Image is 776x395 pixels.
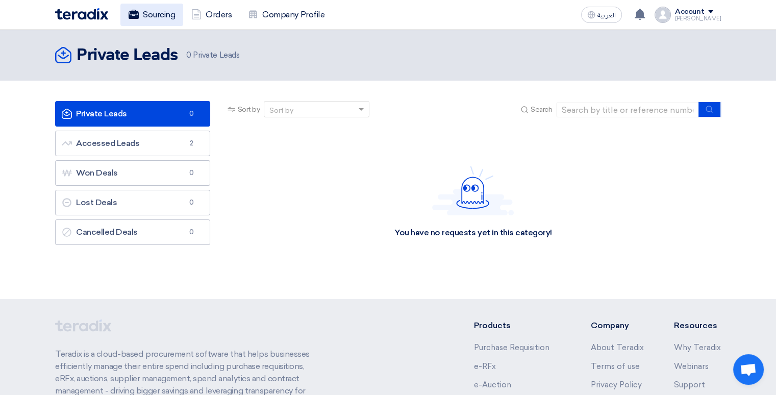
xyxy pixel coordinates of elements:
[185,109,197,119] span: 0
[185,197,197,208] span: 0
[185,138,197,149] span: 2
[55,8,108,20] img: Teradix logo
[186,51,191,60] span: 0
[674,319,721,332] li: Resources
[55,219,210,245] a: Cancelled Deals0
[675,8,704,16] div: Account
[238,104,260,115] span: Sort by
[674,362,709,371] a: Webinars
[55,160,210,186] a: Won Deals0
[581,7,622,23] button: العربية
[474,362,496,371] a: e-RFx
[474,319,560,332] li: Products
[240,4,333,26] a: Company Profile
[474,343,549,352] a: Purchase Requisition
[77,45,178,66] h2: Private Leads
[590,362,639,371] a: Terms of use
[674,380,705,389] a: Support
[432,166,514,215] img: Hello
[556,102,699,117] input: Search by title or reference number
[590,319,643,332] li: Company
[55,131,210,156] a: Accessed Leads2
[269,105,293,116] div: Sort by
[474,380,511,389] a: e-Auction
[733,354,764,385] a: Open chat
[55,101,210,127] a: Private Leads0
[675,16,721,21] div: [PERSON_NAME]
[597,12,616,19] span: العربية
[590,343,643,352] a: About Teradix
[674,343,721,352] a: Why Teradix
[120,4,183,26] a: Sourcing
[531,104,552,115] span: Search
[186,50,239,61] span: Private Leads
[55,190,210,215] a: Lost Deals0
[590,380,641,389] a: Privacy Policy
[655,7,671,23] img: profile_test.png
[394,228,552,238] div: You have no requests yet in this category!
[183,4,240,26] a: Orders
[185,168,197,178] span: 0
[185,227,197,237] span: 0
